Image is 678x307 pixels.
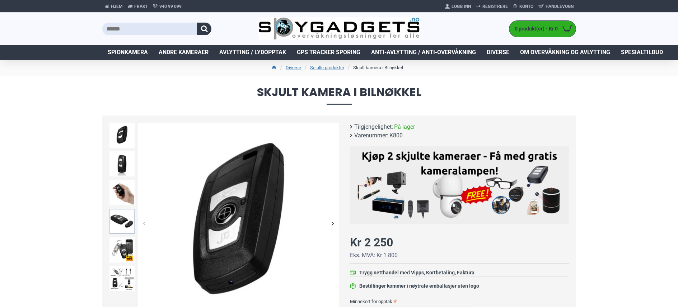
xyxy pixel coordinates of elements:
[394,123,415,131] span: På lager
[109,237,135,263] img: Skjult 4K Spionkamera i Bilnøkkel - SpyGadgets.no
[520,48,610,57] span: Om overvåkning og avlytting
[354,123,393,131] b: Tilgjengelighet:
[482,3,508,10] span: Registrere
[487,48,509,57] span: Diverse
[159,3,182,10] span: 940 99 099
[214,45,291,60] a: Avlytting / Lydopptak
[389,131,403,140] span: K800
[108,48,148,57] span: Spionkamera
[138,217,151,230] div: Previous slide
[452,3,471,10] span: Logg Inn
[219,48,286,57] span: Avlytting / Lydopptak
[366,45,481,60] a: Anti-avlytting / Anti-overvåkning
[621,48,663,57] span: Spesialtilbud
[291,45,366,60] a: GPS Tracker Sporing
[515,45,616,60] a: Om overvåkning og avlytting
[509,25,560,33] span: 0 produkt(er) - Kr 0
[102,45,153,60] a: Spionkamera
[350,296,569,307] label: Minnekort for opptak
[109,180,135,205] img: Skjult 4K Spionkamera i Bilnøkkel - SpyGadgets.no
[159,48,209,57] span: Andre kameraer
[355,150,564,218] img: Kjøp 2 skjulte kameraer – Få med gratis kameralampe!
[286,64,301,71] a: Diverse
[109,266,135,291] img: Skjult 4K Spionkamera i Bilnøkkel - SpyGadgets.no
[473,1,510,12] a: Registrere
[109,151,135,176] img: Skjult 4K Spionkamera i Bilnøkkel - SpyGadgets.no
[310,64,344,71] a: Se alle produkter
[371,48,476,57] span: Anti-avlytting / Anti-overvåkning
[616,45,668,60] a: Spesialtilbud
[109,209,135,234] img: Skjult 4K Spionkamera i Bilnøkkel - SpyGadgets.no
[359,269,474,277] div: Trygg netthandel med Vipps, Kortbetaling, Faktura
[134,3,148,10] span: Frakt
[354,131,388,140] b: Varenummer:
[109,123,135,148] img: Skjult 4K Spionkamera i Bilnøkkel - SpyGadgets.no
[443,1,473,12] a: Logg Inn
[510,1,536,12] a: Konto
[509,21,576,37] a: 0 produkt(er) - Kr 0
[350,234,393,251] div: Kr 2 250
[111,3,123,10] span: Hjem
[519,3,533,10] span: Konto
[258,17,420,41] img: SpyGadgets.no
[359,282,479,290] div: Bestillinger kommer i nøytrale emballasjer uten logo
[536,1,576,12] a: Handlevogn
[102,86,576,105] span: Skjult kamera i Bilnøkkel
[327,217,339,230] div: Next slide
[153,45,214,60] a: Andre kameraer
[546,3,574,10] span: Handlevogn
[297,48,360,57] span: GPS Tracker Sporing
[481,45,515,60] a: Diverse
